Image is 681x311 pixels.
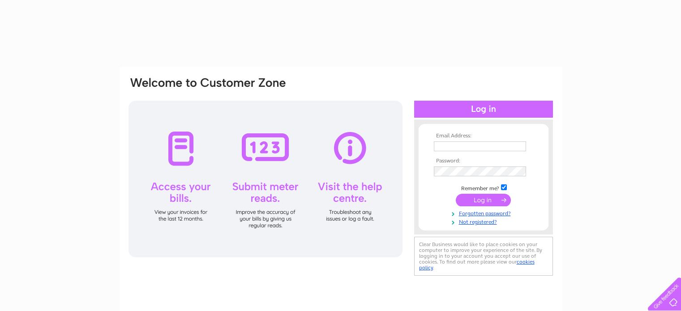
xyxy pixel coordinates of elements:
a: Forgotten password? [434,209,535,217]
input: Submit [456,194,511,206]
div: Clear Business would like to place cookies on your computer to improve your experience of the sit... [414,237,553,276]
td: Remember me? [432,183,535,192]
th: Email Address: [432,133,535,139]
a: cookies policy [419,259,535,271]
a: Not registered? [434,217,535,226]
th: Password: [432,158,535,164]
